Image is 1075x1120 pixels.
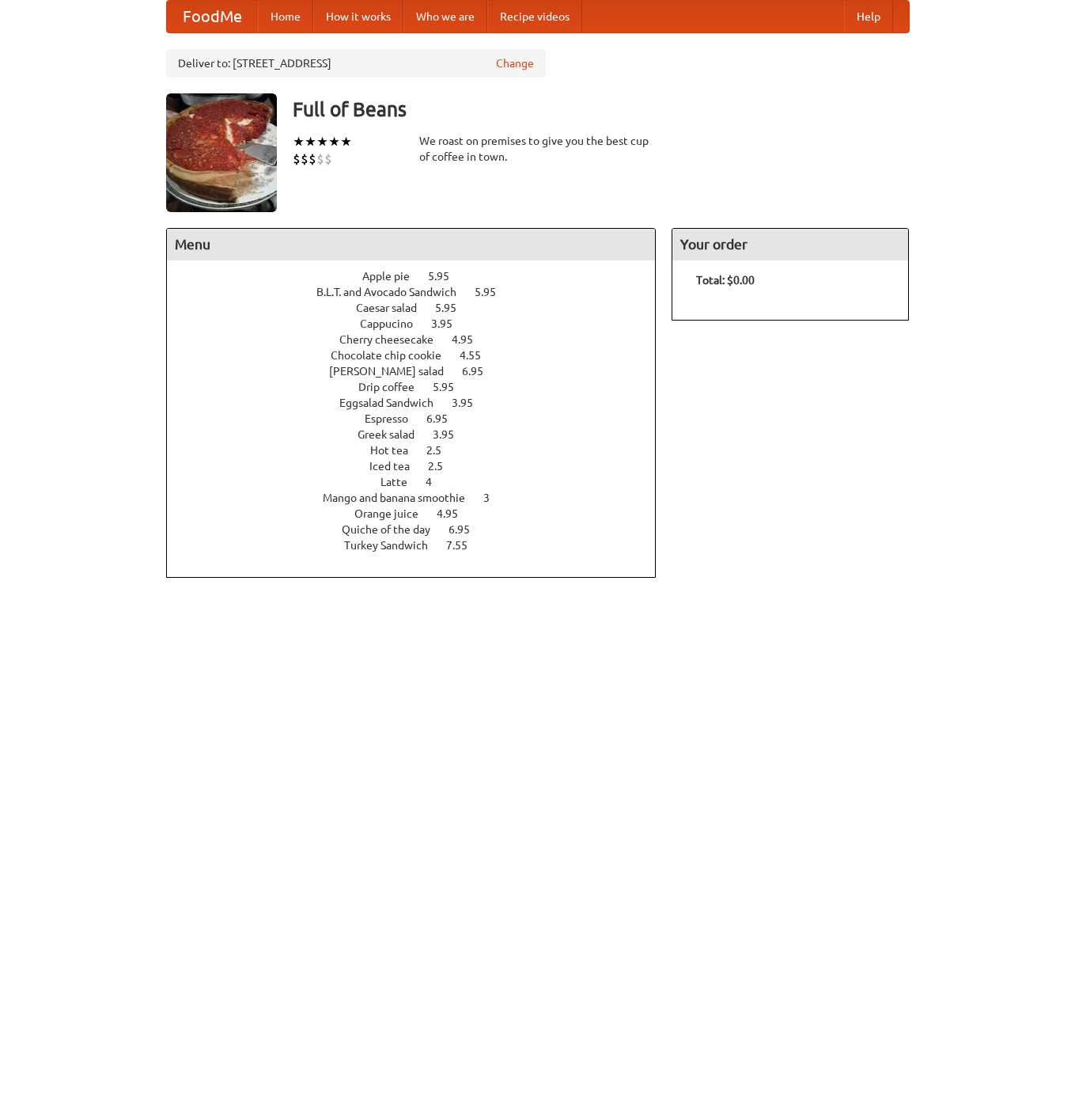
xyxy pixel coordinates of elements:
h4: Menu [167,229,656,260]
a: Hot tea 2.5 [370,444,471,457]
span: Chocolate chip cookie [331,349,457,362]
li: $ [308,150,316,168]
span: 5.95 [433,381,470,393]
span: Turkey Sandwich [344,539,444,552]
a: Turkey Sandwich 7.55 [344,539,497,552]
a: Mango and banana smoothie 3 [323,492,519,504]
span: Orange juice [354,507,434,520]
span: Latte [380,476,423,488]
span: 5.95 [428,270,465,283]
span: 4.95 [437,507,474,520]
a: FoodMe [167,1,258,32]
span: [PERSON_NAME] salad [329,365,460,378]
span: B.L.T. and Avocado Sandwich [316,286,472,298]
div: We roast on premises to give you the best cup of coffee in town. [419,133,657,165]
a: Quiche of the day 6.95 [342,523,499,536]
span: Espresso [365,412,424,425]
a: Espresso 6.95 [365,412,477,425]
span: 6.95 [462,365,499,378]
a: B.L.T. and Avocado Sandwich 5.95 [316,286,525,298]
a: Change [496,55,534,71]
span: Iced tea [369,460,426,473]
div: Deliver to: [STREET_ADDRESS] [166,49,546,78]
a: [PERSON_NAME] salad 6.95 [329,365,513,378]
li: ★ [305,133,316,150]
span: Mango and banana smoothie [323,492,481,504]
span: 6.95 [426,412,464,425]
span: 3.95 [431,317,468,330]
a: Greek salad 3.95 [358,428,483,441]
b: Total: $0.00 [696,274,755,287]
span: Apple pie [362,270,426,283]
span: Quiche of the day [342,523,446,536]
span: 5.95 [435,302,472,314]
a: Home [258,1,313,32]
li: $ [293,150,301,168]
span: 2.5 [428,460,459,473]
a: Eggsalad Sandwich 3.95 [339,397,502,409]
a: Orange juice 4.95 [354,507,487,520]
span: Cappucino [360,317,429,330]
a: How it works [313,1,403,32]
span: 4.55 [460,349,497,362]
li: $ [301,150,308,168]
li: ★ [316,133,328,150]
a: Iced tea 2.5 [369,460,472,473]
a: Apple pie 5.95 [362,270,479,283]
a: Cherry cheesecake 4.95 [339,333,502,346]
span: 5.95 [475,286,512,298]
a: Chocolate chip cookie 4.55 [331,349,510,362]
a: Cappucino 3.95 [360,317,482,330]
span: Cherry cheesecake [339,333,449,346]
li: ★ [293,133,305,150]
a: Drip coffee 5.95 [358,381,483,393]
li: $ [316,150,324,168]
a: Recipe videos [487,1,582,32]
img: angular.jpg [166,93,277,212]
span: 6.95 [449,523,486,536]
h3: Full of Beans [293,93,910,125]
span: 3.95 [452,397,489,409]
span: 4 [426,476,448,488]
a: Latte 4 [380,476,461,488]
span: Eggsalad Sandwich [339,397,449,409]
a: Help [844,1,893,32]
li: ★ [328,133,340,150]
span: Hot tea [370,444,424,457]
span: 3.95 [433,428,470,441]
li: $ [324,150,332,168]
a: Who we are [403,1,487,32]
a: Caesar salad 5.95 [356,302,486,314]
span: 4.95 [452,333,489,346]
h4: Your order [672,229,908,260]
span: Caesar salad [356,302,433,314]
span: 3 [483,492,505,504]
span: 7.55 [446,539,483,552]
span: Drip coffee [358,381,430,393]
span: Greek salad [358,428,430,441]
span: 2.5 [426,444,457,457]
li: ★ [340,133,352,150]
